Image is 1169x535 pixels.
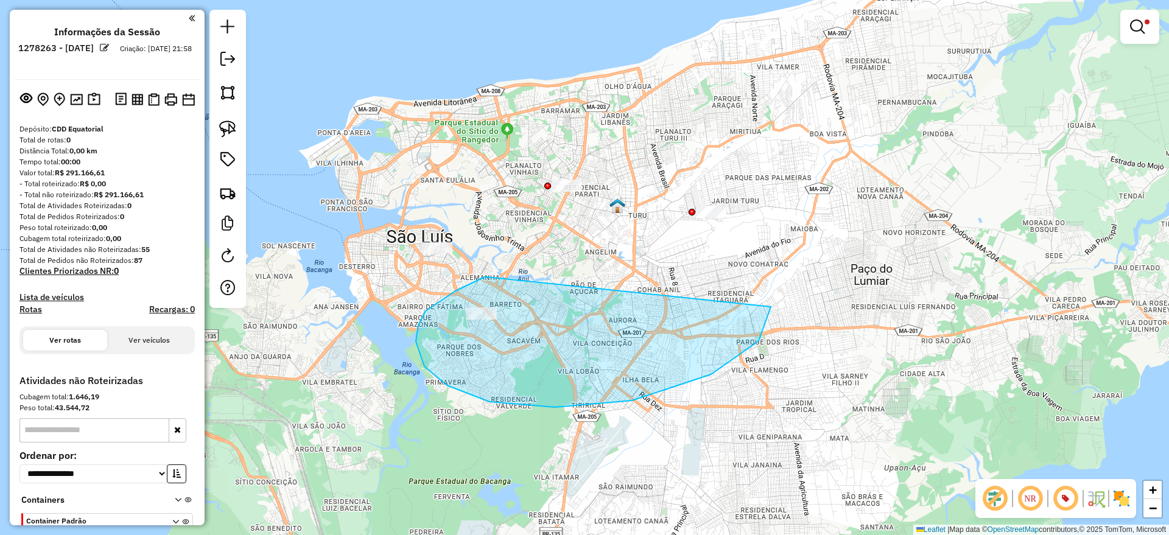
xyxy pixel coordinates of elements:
[19,156,195,167] div: Tempo total:
[216,47,240,74] a: Exportar sessão
[1125,15,1154,39] a: Exibir filtros
[167,464,186,483] button: Ordem crescente
[134,256,142,265] strong: 87
[54,26,160,38] h4: Informações da Sessão
[26,516,158,526] span: Container Padrão
[51,90,68,109] button: Adicionar Atividades
[466,307,497,320] div: Atividade não roteirizada - HILTON CESAR PEREIRA
[66,135,71,144] strong: 0
[23,330,107,351] button: Ver rotas
[609,198,625,214] img: 403 UDC Full Cohama
[69,146,97,155] strong: 0,00 km
[100,43,109,52] em: Alterar nome da sessão
[913,525,1169,535] div: Map data © contributors,© 2025 TomTom, Microsoft
[216,147,240,175] a: Vincular Rótulos
[149,304,195,315] h4: Recargas: 0
[18,43,94,54] h6: 1278263 - [DATE]
[61,157,80,166] strong: 00:00
[19,167,195,178] div: Valor total:
[916,525,946,534] a: Leaflet
[19,222,195,233] div: Peso total roteirizado:
[127,201,132,210] strong: 0
[19,292,195,302] h4: Lista de veículos
[55,168,105,177] strong: R$ 291.166,61
[552,180,582,192] div: Atividade não roteirizada - SUPERMERCADOS SAO LU
[216,243,240,271] a: Reroteirizar Sessão
[1149,482,1157,497] span: +
[19,189,195,200] div: - Total não roteirizado:
[35,90,51,109] button: Centralizar mapa no depósito ou ponto de apoio
[696,206,726,218] div: Atividade não roteirizada - LUCILENE DANDARA
[19,244,195,255] div: Total de Atividades não Roteirizadas:
[92,223,107,232] strong: 0,00
[94,190,144,199] strong: R$ 291.166,61
[216,211,240,239] a: Criar modelo
[980,484,1009,513] span: Exibir deslocamento
[18,89,35,109] button: Exibir sessão original
[19,304,42,315] a: Rotas
[19,178,195,189] div: - Total roteirizado:
[1149,500,1157,516] span: −
[68,91,85,107] button: Otimizar todas as rotas
[1016,484,1045,513] span: Ocultar NR
[1143,499,1162,517] a: Zoom out
[80,179,106,188] strong: R$ 0,00
[219,84,236,101] img: Selecionar atividades - polígono
[19,391,195,402] div: Cubagem total:
[1145,19,1150,24] span: Filtro Ativo
[55,403,90,412] strong: 43.544,72
[19,375,195,386] h4: Atividades não Roteirizadas
[85,90,103,109] button: Painel de Sugestão
[19,124,195,135] div: Depósito:
[162,91,180,108] button: Imprimir Rotas
[1112,489,1131,508] img: Exibir/Ocultar setores
[19,402,195,413] div: Peso total:
[19,255,195,266] div: Total de Pedidos não Roteirizados:
[216,15,240,42] a: Nova sessão e pesquisa
[146,91,162,108] button: Visualizar Romaneio
[1086,489,1106,508] img: Fluxo de ruas
[214,180,241,206] a: Criar rota
[114,265,119,276] strong: 0
[52,124,104,133] strong: CDD Equatorial
[19,200,195,211] div: Total de Atividades Roteirizadas:
[988,525,1039,534] a: OpenStreetMap
[106,234,121,243] strong: 0,00
[21,494,159,506] span: Containers
[69,392,99,401] strong: 1.646,19
[19,448,195,463] label: Ordenar por:
[1143,481,1162,499] a: Zoom in
[422,242,452,254] div: Atividade não roteirizada - RAIMUNDO ROCHA
[19,211,195,222] div: Total de Pedidos Roteirizados:
[947,525,949,534] span: |
[129,91,146,107] button: Visualizar relatório de Roteirização
[120,212,124,221] strong: 0
[19,233,195,244] div: Cubagem total roteirizado:
[19,145,195,156] div: Distância Total:
[219,184,236,201] img: Criar rota
[19,266,195,276] h4: Clientes Priorizados NR:
[113,90,129,109] button: Logs desbloquear sessão
[189,11,195,25] a: Clique aqui para minimizar o painel
[141,245,150,254] strong: 55
[115,43,197,54] div: Criação: [DATE] 21:58
[1051,484,1080,513] span: Exibir número da rota
[107,330,191,351] button: Ver veículos
[180,91,197,108] button: Disponibilidade de veículos
[19,135,195,145] div: Total de rotas:
[219,121,236,138] img: Selecionar atividades - laço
